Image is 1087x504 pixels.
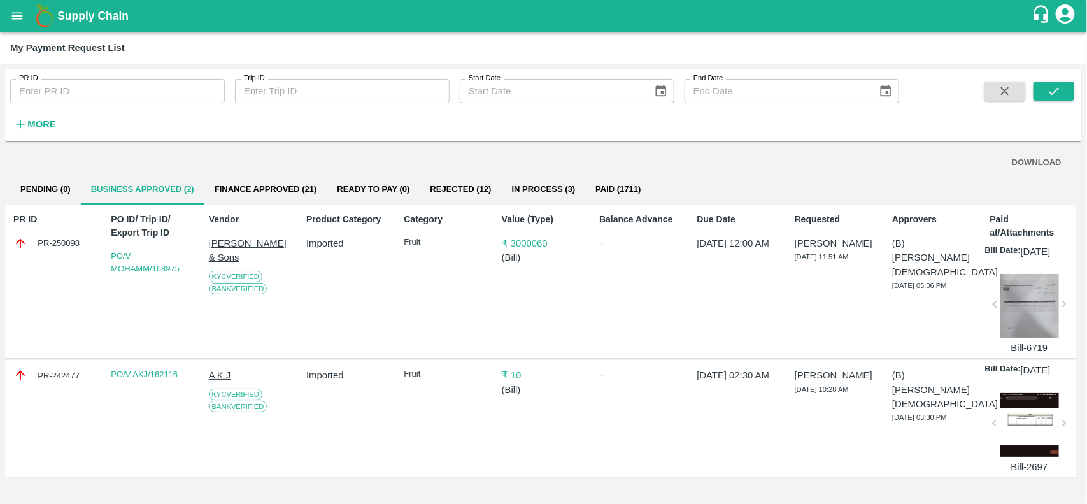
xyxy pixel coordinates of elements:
p: [DATE] 02:30 AM [697,368,781,382]
input: End Date [685,79,869,103]
p: [DATE] [1021,245,1051,259]
span: KYC Verified [209,271,262,282]
p: Product Category [306,213,390,226]
input: Enter Trip ID [235,79,450,103]
button: Choose date [649,79,673,103]
button: Paid (1711) [585,174,651,205]
p: Due Date [697,213,781,226]
div: customer-support [1032,4,1054,27]
p: Category [404,213,487,226]
span: KYC Verified [209,389,262,400]
p: Bill-6719 [1000,341,1059,355]
p: ₹ 10 [502,368,585,382]
p: ( Bill ) [502,383,585,397]
input: Start Date [460,79,644,103]
button: Business Approved (2) [81,174,204,205]
p: [DATE] 12:00 AM [697,236,781,250]
span: [DATE] 10:28 AM [795,385,849,393]
p: ₹ 3000060 [502,236,585,250]
label: End Date [693,73,723,83]
p: Approvers [892,213,976,226]
button: Ready To Pay (0) [327,174,420,205]
label: Trip ID [244,73,265,83]
p: Bill-2697 [1000,460,1059,474]
p: Imported [306,368,390,382]
a: Supply Chain [57,7,1032,25]
p: PO ID/ Trip ID/ Export Trip ID [111,213,194,240]
p: Paid at/Attachments [990,213,1074,240]
p: (B) [PERSON_NAME][DEMOGRAPHIC_DATA] [892,236,976,279]
div: -- [599,368,683,381]
p: Balance Advance [599,213,683,226]
p: Imported [306,236,390,250]
span: [DATE] 05:06 PM [892,282,947,289]
b: Supply Chain [57,10,129,22]
p: [PERSON_NAME] [795,236,878,250]
p: Value (Type) [502,213,585,226]
p: A K J [209,368,292,382]
p: Bill Date: [985,245,1021,259]
a: PO/V MOHAMM/168975 [111,251,180,273]
p: (B) [PERSON_NAME][DEMOGRAPHIC_DATA] [892,368,976,411]
span: [DATE] 03:30 PM [892,414,947,421]
button: More [10,113,59,135]
label: PR ID [19,73,38,83]
button: Finance Approved (21) [204,174,327,205]
p: PR ID [13,213,97,226]
span: [DATE] 11:51 AM [795,253,849,261]
span: Bank Verified [209,401,267,412]
p: Requested [795,213,878,226]
button: DOWNLOAD [1007,152,1067,174]
button: open drawer [3,1,32,31]
div: account of current user [1054,3,1077,29]
span: Bank Verified [209,283,267,294]
p: Fruit [404,236,487,248]
img: logo [32,3,57,29]
p: [PERSON_NAME] [795,368,878,382]
button: Choose date [874,79,898,103]
div: PR-242477 [13,368,97,382]
p: Bill Date: [985,363,1021,377]
p: [DATE] [1021,363,1051,377]
input: Enter PR ID [10,79,225,103]
div: PR-250098 [13,236,97,250]
strong: More [27,119,56,129]
div: My Payment Request List [10,40,125,56]
button: In Process (3) [502,174,586,205]
label: Start Date [469,73,501,83]
p: [PERSON_NAME] & Sons [209,236,292,265]
button: Pending (0) [10,174,81,205]
a: PO/V AKJ/162116 [111,370,178,379]
p: ( Bill ) [502,250,585,264]
div: -- [599,236,683,249]
button: Rejected (12) [420,174,502,205]
p: Vendor [209,213,292,226]
p: Fruit [404,368,487,380]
